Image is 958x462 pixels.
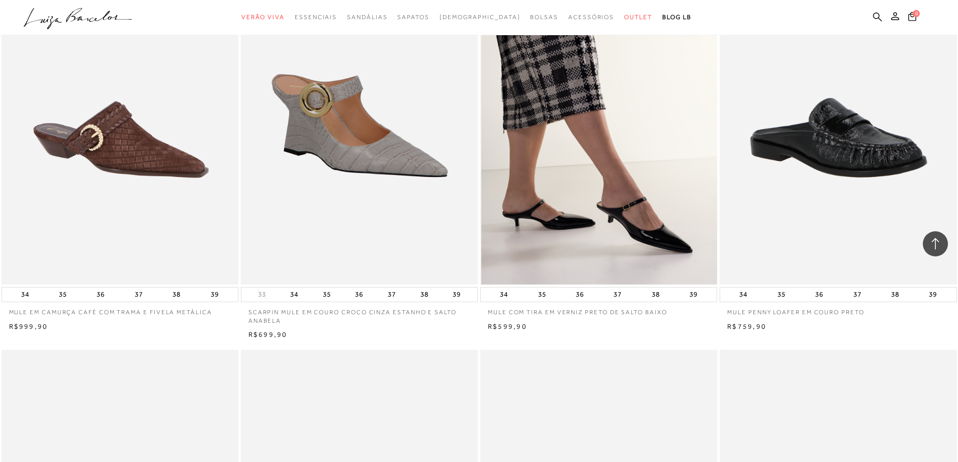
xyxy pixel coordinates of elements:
button: 37 [850,288,864,302]
span: [DEMOGRAPHIC_DATA] [440,14,520,21]
button: 39 [926,288,940,302]
a: categoryNavScreenReaderText [624,8,652,27]
a: categoryNavScreenReaderText [397,8,429,27]
span: R$599,90 [488,322,527,330]
a: categoryNavScreenReaderText [530,8,558,27]
button: 36 [94,288,108,302]
button: 33 [255,290,269,299]
button: 35 [56,288,70,302]
button: 34 [287,288,301,302]
button: 39 [450,288,464,302]
button: 39 [686,288,701,302]
a: BLOG LB [662,8,691,27]
a: MULE EM CAMURÇA CAFÉ COM TRAMA E FIVELA METÁLICA [2,302,238,317]
a: categoryNavScreenReaderText [568,8,614,27]
button: 37 [385,288,399,302]
button: 38 [649,288,663,302]
button: 38 [169,288,184,302]
span: Sandálias [347,14,387,21]
span: Sapatos [397,14,429,21]
span: Bolsas [530,14,558,21]
button: 36 [812,288,826,302]
button: 35 [535,288,549,302]
span: Essenciais [295,14,337,21]
button: 38 [888,288,902,302]
button: 35 [320,288,334,302]
a: MULE PENNY LOAFER EM COURO PRETO [720,302,956,317]
span: Acessórios [568,14,614,21]
button: 37 [132,288,146,302]
a: MULE COM TIRA EM VERNIZ PRETO DE SALTO BAIXO [480,302,717,317]
a: categoryNavScreenReaderText [241,8,285,27]
span: R$759,90 [727,322,766,330]
button: 0 [905,11,919,25]
button: 37 [611,288,625,302]
button: 34 [497,288,511,302]
span: Outlet [624,14,652,21]
button: 34 [736,288,750,302]
button: 35 [774,288,789,302]
span: 0 [913,10,920,17]
button: 34 [18,288,32,302]
span: Verão Viva [241,14,285,21]
span: BLOG LB [662,14,691,21]
button: 36 [352,288,366,302]
a: categoryNavScreenReaderText [295,8,337,27]
button: 38 [417,288,431,302]
span: R$999,90 [9,322,48,330]
button: 36 [573,288,587,302]
a: categoryNavScreenReaderText [347,8,387,27]
span: R$699,90 [248,330,288,338]
a: noSubCategoriesText [440,8,520,27]
button: 39 [208,288,222,302]
a: SCARPIN MULE EM COURO CROCO CINZA ESTANHO E SALTO ANABELA [241,302,478,325]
